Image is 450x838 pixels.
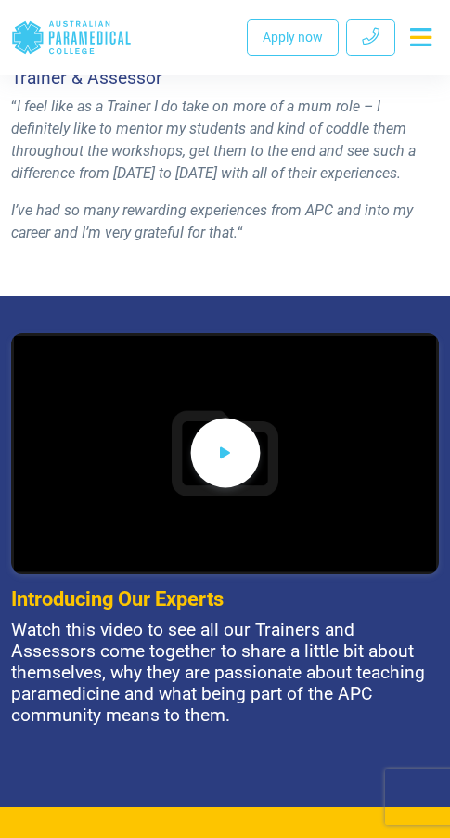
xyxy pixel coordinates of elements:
h4: Trainer & Assessor [11,67,439,88]
a: Australian Paramedical College [11,7,132,68]
button: Toggle navigation [403,20,439,54]
h4: Watch this video to see all our Trainers and Assessors come together to share a little bit about ... [11,619,439,726]
p: “ [11,96,439,185]
h3: Introducing Our Experts [11,587,439,612]
em: I’ve had so many rewarding experiences from APC and into my career and I’m very grateful for that. [11,201,413,241]
em: I feel like as a Trainer I do take on more of a mum role – I definitely like to mentor my student... [11,97,416,182]
p: “ [11,200,439,244]
a: Apply now [247,19,339,56]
